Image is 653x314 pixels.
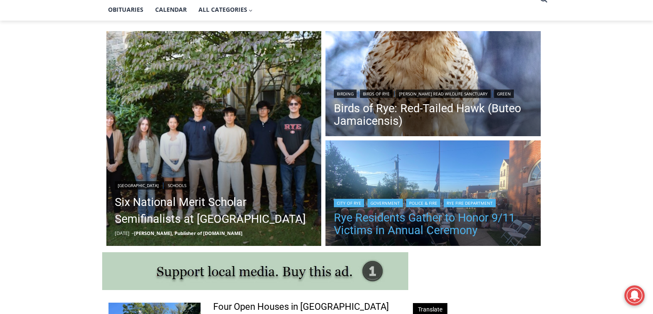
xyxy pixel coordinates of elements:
[325,140,541,248] img: (PHOTO: The City of Rye's annual September 11th Commemoration Ceremony on Thursday, September 11,...
[406,199,440,207] a: Police & Fire
[87,53,124,100] div: "the precise, almost orchestrated movements of cutting and assembling sushi and [PERSON_NAME] mak...
[106,31,322,246] a: Read More Six National Merit Scholar Semifinalists at Rye High
[115,179,313,190] div: |
[0,0,84,84] img: s_800_29ca6ca9-f6cc-433c-a631-14f6620ca39b.jpeg
[106,31,322,246] img: (PHOTO: Rye High School Principal Andrew Hara and Rye City School District Superintendent Dr. Tri...
[0,84,85,105] a: Open Tues. - Sun. [PHONE_NUMBER]
[115,194,313,227] a: Six National Merit Scholar Semifinalists at [GEOGRAPHIC_DATA]
[88,25,122,69] div: Co-sponsored by Westchester County Parks
[334,88,532,98] div: | | |
[3,87,82,119] span: Open Tues. - Sun. [PHONE_NUMBER]
[165,181,189,190] a: Schools
[444,199,496,207] a: Rye Fire Department
[132,230,134,236] span: –
[334,197,532,207] div: | | |
[325,31,541,139] img: (PHOTO: Red-Tailed Hawk (Buteo Jamaicensis) at the Edith G. Read Wildlife Sanctuary in Rye, New Y...
[202,82,407,105] a: Intern @ [DOMAIN_NAME]
[334,90,357,98] a: Birding
[334,211,532,237] a: Rye Residents Gather to Honor 9/11 Victims in Annual Ceremony
[7,84,112,104] h4: [PERSON_NAME] Read Sanctuary Fall Fest: [DATE]
[334,102,532,127] a: Birds of Rye: Red-Tailed Hawk (Buteo Jamaicensis)
[115,230,130,236] time: [DATE]
[220,84,390,103] span: Intern @ [DOMAIN_NAME]
[88,71,92,79] div: 1
[334,199,364,207] a: City of Rye
[212,0,397,82] div: "[PERSON_NAME] and I covered the [DATE] Parade, which was a really eye opening experience as I ha...
[396,90,491,98] a: [PERSON_NAME] Read Wildlife Sanctuary
[115,181,161,190] a: [GEOGRAPHIC_DATA]
[94,71,96,79] div: /
[134,230,243,236] a: [PERSON_NAME], Publisher of [DOMAIN_NAME]
[98,71,102,79] div: 6
[494,90,514,98] a: Green
[0,84,126,105] a: [PERSON_NAME] Read Sanctuary Fall Fest: [DATE]
[102,252,408,290] img: support local media, buy this ad
[325,31,541,139] a: Read More Birds of Rye: Red-Tailed Hawk (Buteo Jamaicensis)
[360,90,393,98] a: Birds of Rye
[367,199,403,207] a: Government
[325,140,541,248] a: Read More Rye Residents Gather to Honor 9/11 Victims in Annual Ceremony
